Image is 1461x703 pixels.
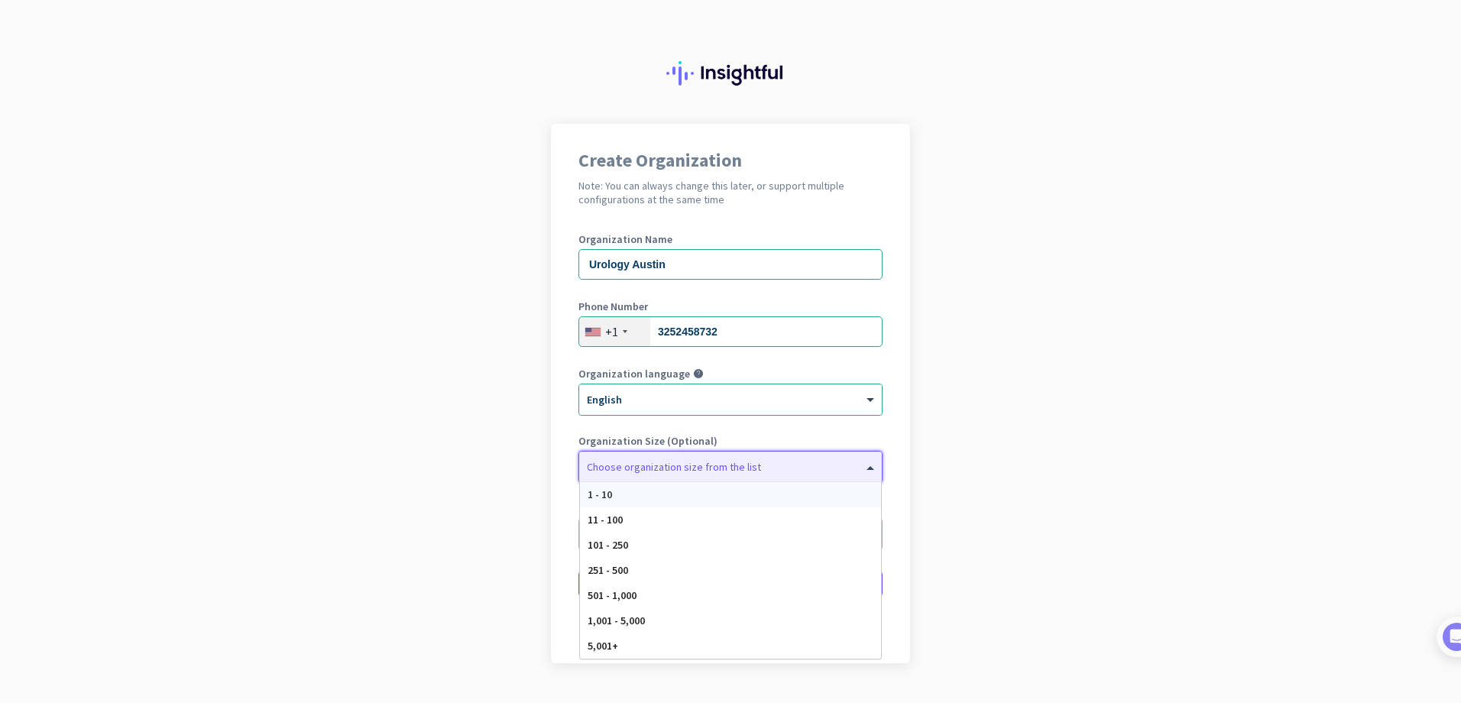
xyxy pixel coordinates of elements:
img: Insightful [666,61,795,86]
input: 201-555-0123 [578,316,883,347]
span: 5,001+ [588,639,618,653]
label: Organization Name [578,234,883,245]
h2: Note: You can always change this later, or support multiple configurations at the same time [578,179,883,206]
div: Go back [578,625,883,636]
div: +1 [605,324,618,339]
span: 11 - 100 [588,513,623,526]
input: What is the name of your organization? [578,249,883,280]
span: 501 - 1,000 [588,588,637,602]
label: Organization language [578,368,690,379]
label: Phone Number [578,301,883,312]
span: 1,001 - 5,000 [588,614,645,627]
span: 1 - 10 [588,488,612,501]
label: Organization Time Zone [578,503,883,513]
div: Options List [580,482,881,659]
button: Create Organization [578,570,883,598]
span: 101 - 250 [588,538,628,552]
i: help [693,368,704,379]
span: 251 - 500 [588,563,628,577]
label: Organization Size (Optional) [578,436,883,446]
h1: Create Organization [578,151,883,170]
